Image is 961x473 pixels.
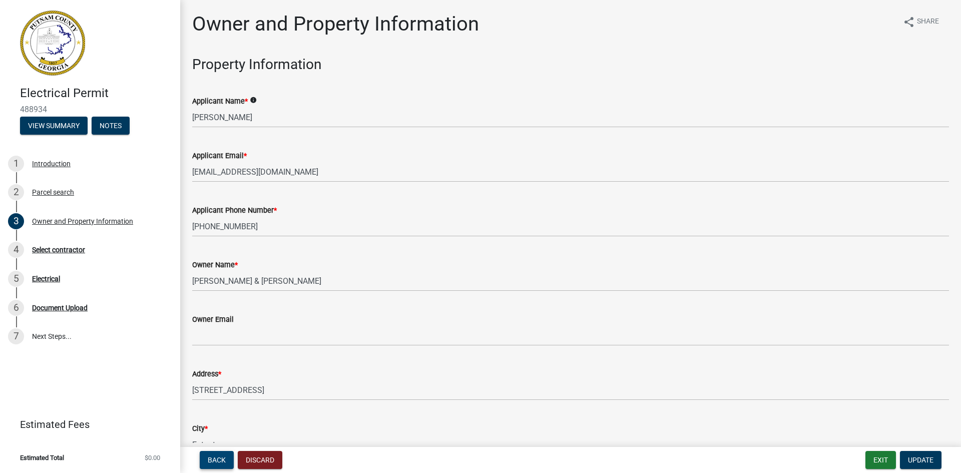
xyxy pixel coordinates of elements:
[20,117,88,135] button: View Summary
[8,271,24,287] div: 5
[20,11,85,76] img: Putnam County, Georgia
[917,16,939,28] span: Share
[900,451,941,469] button: Update
[192,153,247,160] label: Applicant Email
[238,451,282,469] button: Discard
[8,300,24,316] div: 6
[8,242,24,258] div: 4
[903,16,915,28] i: share
[32,304,88,311] div: Document Upload
[200,451,234,469] button: Back
[895,12,947,32] button: shareShare
[32,189,74,196] div: Parcel search
[865,451,896,469] button: Exit
[8,414,164,434] a: Estimated Fees
[92,122,130,130] wm-modal-confirm: Notes
[20,86,172,101] h4: Electrical Permit
[208,456,226,464] span: Back
[92,117,130,135] button: Notes
[192,12,479,36] h1: Owner and Property Information
[250,97,257,104] i: info
[192,425,208,432] label: City
[20,454,64,461] span: Estimated Total
[192,262,238,269] label: Owner Name
[20,122,88,130] wm-modal-confirm: Summary
[192,56,949,73] h3: Property Information
[192,98,248,105] label: Applicant Name
[8,184,24,200] div: 2
[32,218,133,225] div: Owner and Property Information
[145,454,160,461] span: $0.00
[8,328,24,344] div: 7
[908,456,933,464] span: Update
[8,213,24,229] div: 3
[8,156,24,172] div: 1
[32,160,71,167] div: Introduction
[192,371,221,378] label: Address
[20,105,160,114] span: 488934
[192,316,234,323] label: Owner Email
[192,207,277,214] label: Applicant Phone Number
[32,246,85,253] div: Select contractor
[32,275,60,282] div: Electrical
